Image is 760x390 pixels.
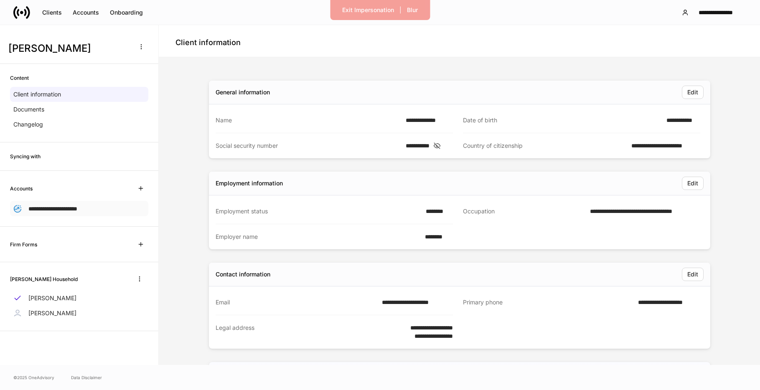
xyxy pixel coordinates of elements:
h6: Content [10,74,29,82]
div: Primary phone [463,298,633,307]
p: Documents [13,105,44,114]
h6: Firm Forms [10,241,37,248]
div: Clients [42,10,62,15]
a: Documents [10,102,148,117]
div: Edit [687,271,698,277]
div: Country of citizenship [463,142,626,150]
button: Clients [37,6,67,19]
button: Exit Impersonation [337,3,399,17]
button: Edit [682,86,704,99]
div: Edit [687,89,698,95]
button: Onboarding [104,6,148,19]
button: Blur [402,3,423,17]
h6: Syncing with [10,152,41,160]
div: Name [216,116,401,124]
div: Social security number [216,142,401,150]
span: © 2025 OneAdvisory [13,374,54,381]
div: Employment status [216,207,421,215]
a: [PERSON_NAME] [10,291,148,306]
h4: Client information [175,38,241,48]
a: [PERSON_NAME] [10,306,148,321]
div: Legal address [216,324,389,340]
h6: Accounts [10,185,33,192]
div: Onboarding [110,10,143,15]
a: Client information [10,87,148,102]
div: Edit [687,180,698,186]
button: Edit [682,268,704,281]
div: Accounts [73,10,99,15]
p: [PERSON_NAME] [28,309,76,317]
p: Changelog [13,120,43,129]
div: Exit Impersonation [342,7,394,13]
div: Employment information [216,179,283,187]
div: General information [216,88,270,96]
div: Employer name [216,233,420,241]
a: Data Disclaimer [71,374,102,381]
div: Date of birth [463,116,661,124]
div: Contact information [216,270,270,279]
p: [PERSON_NAME] [28,294,76,302]
div: Blur [407,7,418,13]
div: Email [216,298,377,306]
h6: [PERSON_NAME] Household [10,275,78,283]
div: Occupation [463,207,585,216]
button: Edit [682,177,704,190]
p: Client information [13,90,61,99]
button: Accounts [67,6,104,19]
a: Changelog [10,117,148,132]
h3: [PERSON_NAME] [8,42,129,55]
